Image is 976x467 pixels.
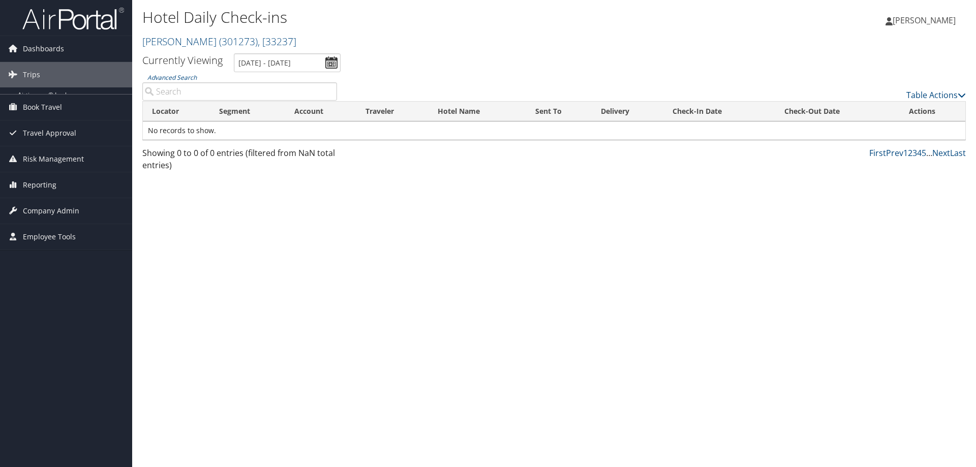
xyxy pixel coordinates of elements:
a: Prev [886,147,903,159]
span: [PERSON_NAME] [893,15,956,26]
span: … [926,147,932,159]
th: Check-Out Date: activate to sort column ascending [775,102,899,121]
th: Check-In Date: activate to sort column ascending [663,102,775,121]
th: Delivery: activate to sort column ascending [592,102,663,121]
td: No records to show. [143,121,965,140]
span: Travel Approval [23,120,76,146]
img: airportal-logo.png [22,7,124,30]
th: Traveler: activate to sort column ascending [356,102,429,121]
span: ( 301273 ) [219,35,258,48]
th: Sent To: activate to sort column ascending [526,102,592,121]
span: Risk Management [23,146,84,172]
div: Showing 0 to 0 of 0 entries (filtered from NaN total entries) [142,147,337,176]
a: 4 [917,147,922,159]
a: Table Actions [906,89,966,101]
a: 5 [922,147,926,159]
span: Employee Tools [23,224,76,250]
th: Hotel Name: activate to sort column ascending [429,102,526,121]
span: Company Admin [23,198,79,224]
a: Advanced Search [147,73,197,82]
th: Segment: activate to sort column ascending [210,102,285,121]
a: Last [950,147,966,159]
span: Book Travel [23,95,62,120]
a: [PERSON_NAME] [142,35,296,48]
a: Next [932,147,950,159]
a: [PERSON_NAME] [886,5,966,36]
a: 1 [903,147,908,159]
th: Locator: activate to sort column ascending [143,102,210,121]
input: Advanced Search [142,82,337,101]
a: 3 [912,147,917,159]
a: 2 [908,147,912,159]
a: First [869,147,886,159]
span: Reporting [23,172,56,198]
span: Dashboards [23,36,64,61]
span: Trips [23,62,40,87]
th: Actions [900,102,965,121]
input: [DATE] - [DATE] [234,53,341,72]
h3: Currently Viewing [142,53,223,67]
th: Account: activate to sort column ascending [285,102,356,121]
span: , [ 33237 ] [258,35,296,48]
h1: Hotel Daily Check-ins [142,7,691,28]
